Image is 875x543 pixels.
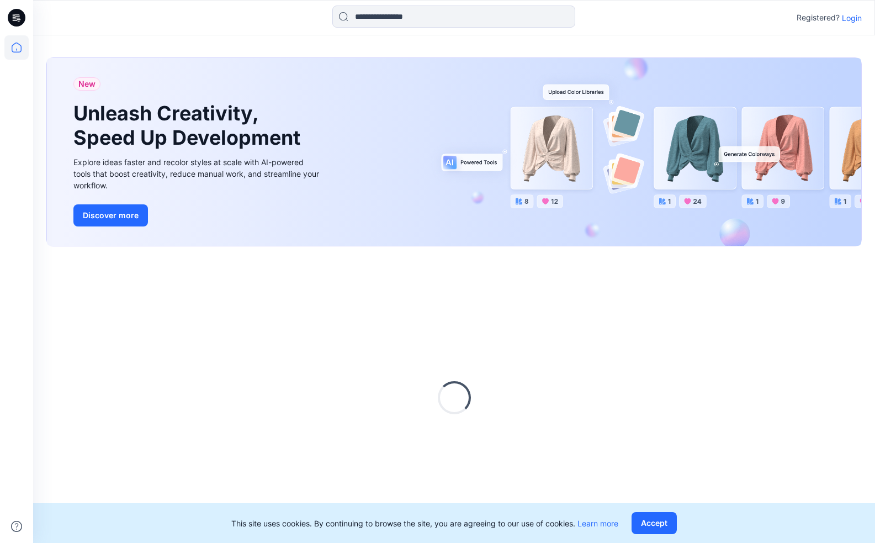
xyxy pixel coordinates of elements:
p: Registered? [797,11,840,24]
div: Explore ideas faster and recolor styles at scale with AI-powered tools that boost creativity, red... [73,156,322,191]
p: This site uses cookies. By continuing to browse the site, you are agreeing to our use of cookies. [231,518,618,529]
span: New [78,77,96,91]
p: Login [842,12,862,24]
a: Learn more [577,519,618,528]
button: Discover more [73,204,148,226]
button: Accept [632,512,677,534]
h1: Unleash Creativity, Speed Up Development [73,102,305,149]
a: Discover more [73,204,322,226]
